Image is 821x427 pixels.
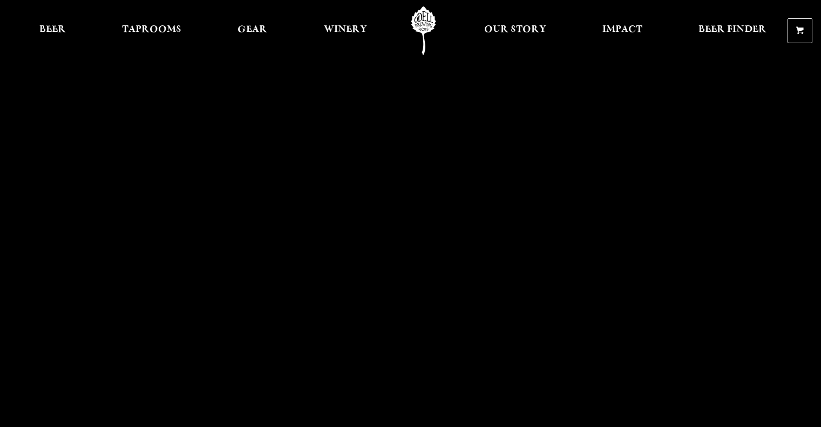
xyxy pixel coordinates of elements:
[698,25,766,34] span: Beer Finder
[39,25,66,34] span: Beer
[602,25,642,34] span: Impact
[477,6,553,55] a: Our Story
[324,25,367,34] span: Winery
[484,25,546,34] span: Our Story
[691,6,773,55] a: Beer Finder
[230,6,274,55] a: Gear
[403,6,444,55] a: Odell Home
[238,25,267,34] span: Gear
[115,6,188,55] a: Taprooms
[122,25,181,34] span: Taprooms
[595,6,649,55] a: Impact
[32,6,73,55] a: Beer
[317,6,374,55] a: Winery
